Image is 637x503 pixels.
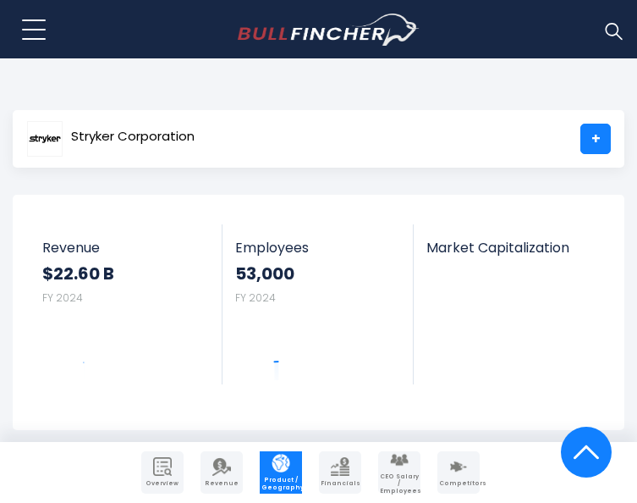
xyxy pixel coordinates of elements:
a: Company Product/Geography [260,451,302,494]
a: Company Financials [319,451,361,494]
a: Revenue $22.60 B FY 2024 [30,224,222,384]
a: Company Employees [378,451,420,494]
a: Employees 53,000 FY 2024 [222,224,414,384]
span: Competitors [439,480,478,487]
a: Market Capitalization [414,224,606,276]
span: Revenue [42,240,210,256]
span: CEO Salary / Employees [380,473,419,495]
strong: $22.60 B [42,263,210,285]
span: Stryker Corporation [71,130,195,144]
span: Product / Geography [261,477,300,491]
a: Company Revenue [200,451,243,494]
a: Stryker Corporation [26,124,195,154]
img: SYK logo [27,121,63,157]
span: Employees [235,240,401,256]
a: + [580,124,611,154]
span: Financials [321,480,360,487]
small: FY 2024 [235,290,276,305]
img: bullfincher logo [238,14,420,46]
span: Overview [143,480,182,487]
strong: 53,000 [235,263,401,285]
a: Company Overview [141,451,184,494]
span: Market Capitalization [426,240,593,256]
a: Go to homepage [238,14,420,46]
span: Revenue [202,480,241,487]
small: FY 2024 [42,290,83,305]
a: Company Competitors [437,451,480,494]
